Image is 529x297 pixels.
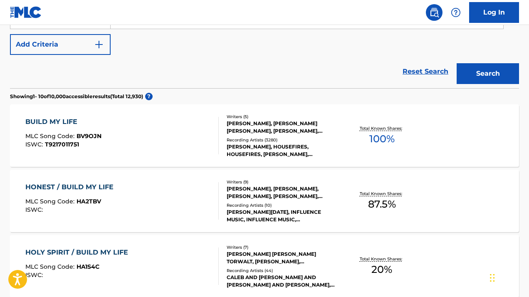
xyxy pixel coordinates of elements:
[487,257,529,297] iframe: Chat Widget
[227,185,340,200] div: [PERSON_NAME], [PERSON_NAME], [PERSON_NAME], [PERSON_NAME], [PERSON_NAME][DATE], [PERSON_NAME], [...
[369,131,395,146] span: 100 %
[227,267,340,274] div: Recording Artists ( 44 )
[227,208,340,223] div: [PERSON_NAME][DATE], INFLUENCE MUSIC, INFLUENCE MUSIC,[PERSON_NAME][DATE], INFLUENCE MUSIC, INFLU...
[25,182,118,192] div: HONEST / BUILD MY LIFE
[10,104,519,167] a: BUILD MY LIFEMLC Song Code:BV9OJNISWC:T9217011751Writers (5)[PERSON_NAME], [PERSON_NAME] [PERSON_...
[227,250,340,265] div: [PERSON_NAME] [PERSON_NAME] TORWALT, [PERSON_NAME], [PERSON_NAME], [PERSON_NAME], [PERSON_NAME] [...
[45,141,79,148] span: T9217011751
[469,2,519,23] a: Log In
[457,63,519,84] button: Search
[451,7,461,17] img: help
[77,132,101,140] span: BV9OJN
[426,4,442,21] a: Public Search
[360,125,404,131] p: Total Known Shares:
[227,120,340,135] div: [PERSON_NAME], [PERSON_NAME] [PERSON_NAME], [PERSON_NAME], [PERSON_NAME], [PERSON_NAME] [PERSON_N...
[145,93,153,100] span: ?
[25,141,45,148] span: ISWC :
[77,198,101,205] span: HA2TBV
[94,40,104,49] img: 9d2ae6d4665cec9f34b9.svg
[227,244,340,250] div: Writers ( 7 )
[360,256,404,262] p: Total Known Shares:
[368,197,396,212] span: 87.5 %
[25,117,101,127] div: BUILD MY LIFE
[25,198,77,205] span: MLC Song Code :
[10,34,111,55] button: Add Criteria
[227,202,340,208] div: Recording Artists ( 10 )
[490,265,495,290] div: Drag
[371,262,392,277] span: 20 %
[25,206,45,213] span: ISWC :
[10,93,143,100] p: Showing 1 - 10 of 10,000 accessible results (Total 12,930 )
[429,7,439,17] img: search
[25,263,77,270] span: MLC Song Code :
[398,62,452,81] a: Reset Search
[25,247,132,257] div: HOLY SPIRIT / BUILD MY LIFE
[360,191,404,197] p: Total Known Shares:
[227,143,340,158] div: [PERSON_NAME], HOUSEFIRES, HOUSEFIRES, [PERSON_NAME], HOUSEFIRES
[447,4,464,21] div: Help
[10,6,42,18] img: MLC Logo
[10,170,519,232] a: HONEST / BUILD MY LIFEMLC Song Code:HA2TBVISWC:Writers (9)[PERSON_NAME], [PERSON_NAME], [PERSON_N...
[227,137,340,143] div: Recording Artists ( 3280 )
[227,114,340,120] div: Writers ( 5 )
[25,271,45,279] span: ISWC :
[25,132,77,140] span: MLC Song Code :
[227,179,340,185] div: Writers ( 9 )
[77,263,99,270] span: HA1S4C
[227,274,340,289] div: CALEB AND [PERSON_NAME] AND [PERSON_NAME] AND [PERSON_NAME], [PERSON_NAME], [PERSON_NAME] AND [PE...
